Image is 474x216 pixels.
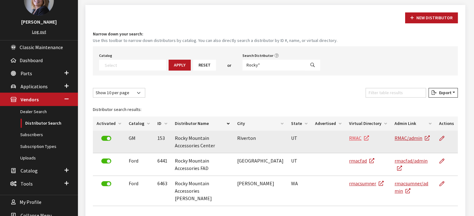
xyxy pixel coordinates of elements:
span: Parts [21,70,32,76]
a: rmacfad [349,158,374,164]
td: [GEOGRAPHIC_DATA] [233,153,287,176]
a: Edit Distributor [439,131,450,146]
a: rmacsumner [349,180,384,186]
textarea: Search [105,62,166,68]
td: Rocky Mountain Accessories [PERSON_NAME] [171,176,233,206]
th: Virtual Directory: activate to sort column ascending [345,117,391,131]
label: Search Distributor [242,53,273,58]
td: Rocky Mountain Accessories FAD [171,153,233,176]
span: Classic Maintenance [20,44,63,50]
td: 153 [154,131,171,153]
th: ID: activate to sort column ascending [154,117,171,131]
span: Select [99,60,166,71]
td: Ford [125,176,154,206]
span: or [227,62,231,69]
td: [PERSON_NAME] [233,176,287,206]
button: Export [429,88,458,98]
a: RMAC/admin [395,135,430,141]
input: Filter table results [366,88,426,98]
td: Riverton [233,131,287,153]
a: Log out [32,29,46,34]
label: Deactivate Dealer [101,181,111,186]
a: RMAC [349,135,369,141]
input: Search [242,60,305,71]
a: rmacfad/admin [395,158,428,171]
th: Activated: activate to sort column ascending [93,117,125,131]
td: GM [125,131,154,153]
button: New Distributor [405,12,458,23]
label: Deactivate Dealer [101,136,111,141]
label: Deactivate Dealer [101,159,111,163]
span: Vendors [21,97,39,103]
td: UT [287,153,311,176]
td: 6463 [154,176,171,206]
span: Catalog [21,168,38,174]
th: Actions [435,117,458,131]
th: Admin Link: activate to sort column ascending [391,117,435,131]
td: 6441 [154,153,171,176]
td: Rocky Mountain Accessories Center [171,131,233,153]
span: Tools [21,181,33,187]
a: Edit Distributor [439,176,450,191]
label: Catalog [99,53,112,58]
button: Reset [193,60,216,71]
th: Catalog: activate to sort column ascending [125,117,154,131]
span: Dashboard [20,57,43,63]
th: City: activate to sort column ascending [233,117,287,131]
a: rmacsumner/admin [395,180,428,194]
a: Edit Distributor [439,153,450,169]
th: Advertised: activate to sort column ascending [311,117,345,131]
caption: Distributor search results: [93,103,458,117]
td: UT [287,131,311,153]
h4: Narrow down your search: [93,31,458,37]
td: WA [287,176,311,206]
td: Ford [125,153,154,176]
th: State: activate to sort column ascending [287,117,311,131]
span: Applications [21,83,48,90]
button: Search [305,60,320,71]
button: Apply [169,60,191,71]
span: My Profile [20,199,41,205]
h3: [PERSON_NAME] [6,18,72,25]
small: Use this toolbar to narrow down distributors by catalog. You can also directly search a distribut... [93,37,458,44]
span: Export [436,90,451,95]
th: Distributor Name: activate to sort column descending [171,117,233,131]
